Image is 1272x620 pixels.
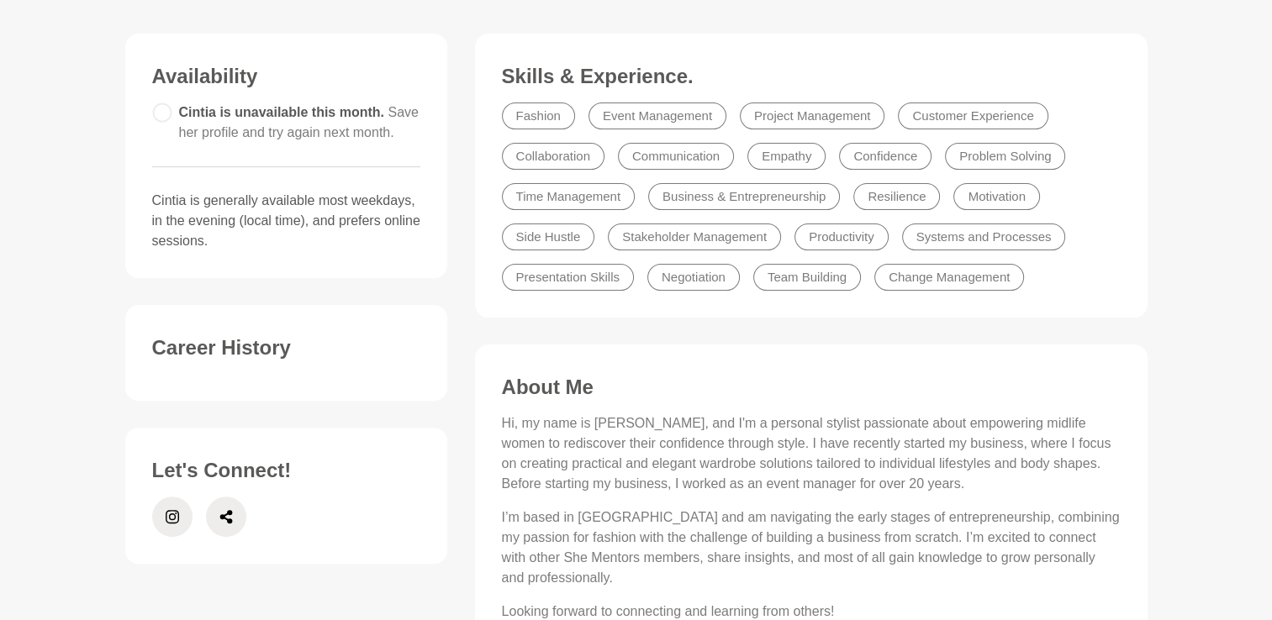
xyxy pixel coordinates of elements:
span: Save her profile and try again next month. [179,105,419,139]
h3: Availability [152,64,421,89]
p: I’m based in [GEOGRAPHIC_DATA] and am navigating the early stages of entrepreneurship, combining ... [502,507,1121,588]
a: Share [206,497,246,537]
span: Cintia is unavailable this month. [179,105,419,139]
p: Hi, my name is [PERSON_NAME], and I'm a personal stylist passionate about empowering midlife wome... [502,413,1121,494]
h3: Let's Connect! [152,458,421,483]
a: Instagram [152,497,193,537]
p: Cintia is generally available most weekdays, in the evening (local time), and prefers online sess... [152,191,421,251]
h3: Career History [152,335,421,360]
h3: Skills & Experience. [502,64,1121,89]
h3: About Me [502,375,1121,400]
